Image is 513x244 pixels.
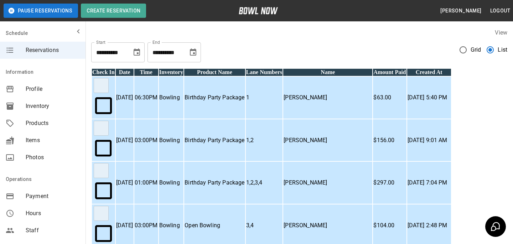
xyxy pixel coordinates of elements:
p: [DATE] [116,93,133,102]
p: Birthday Party Package [185,93,244,102]
span: Payment [26,192,80,201]
p: 06:30PM [135,93,158,102]
p: $63.00 [373,93,406,102]
span: Reservations [26,46,80,54]
button: Pause Reservations [4,4,78,18]
p: Bowling [159,136,183,145]
span: Profile [26,85,80,93]
p: Bowling [159,221,183,230]
th: Time [134,69,158,76]
th: Inventory [159,69,184,76]
button: Choose date, selected date is Sep 11, 2025 [130,45,144,59]
p: [PERSON_NAME] [284,93,372,102]
span: Products [26,119,80,128]
button: Create Reservation [81,4,146,18]
th: Amount Paid [373,69,406,76]
p: Bowling [159,178,183,187]
p: [PERSON_NAME] [284,178,372,187]
p: [DATE] 5:40 PM [408,93,451,102]
th: Created At [407,69,451,76]
p: [DATE] 9:01 AM [408,136,451,145]
p: [DATE] [116,221,133,230]
p: [DATE] [116,136,133,145]
button: Logout [487,4,513,17]
span: Grid [471,46,481,54]
th: Date [116,69,134,76]
span: Photos [26,153,80,162]
p: [DATE] 2:48 PM [408,221,451,230]
p: [PERSON_NAME] [284,221,372,230]
p: 3,4 [246,221,283,230]
th: Lane Numbers [246,69,283,76]
button: [PERSON_NAME] [437,4,484,17]
span: Hours [26,209,80,218]
img: logo [239,7,278,14]
span: List [498,46,507,54]
p: 03:00PM [135,221,158,230]
span: Staff [26,226,80,235]
th: Product Name [184,69,245,76]
p: 1,2 [246,136,283,145]
p: $297.00 [373,178,406,187]
p: [PERSON_NAME] [284,136,372,145]
p: 03:00PM [135,136,158,145]
span: Items [26,136,80,145]
p: 01:00PM [135,178,158,187]
p: Open Bowling [185,221,244,230]
p: Birthday Party Package [185,136,244,145]
span: Inventory [26,102,80,110]
p: [DATE] [116,178,133,187]
th: Check In [92,69,115,76]
button: Choose date, selected date is Oct 11, 2025 [186,45,200,59]
p: $104.00 [373,221,406,230]
p: 1 [246,93,283,102]
p: $156.00 [373,136,406,145]
th: Name [283,69,372,76]
p: 1,2,3,4 [246,178,283,187]
p: [DATE] 7:04 PM [408,178,451,187]
p: Birthday Party Package [185,178,244,187]
label: View [495,29,507,36]
p: Bowling [159,93,183,102]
